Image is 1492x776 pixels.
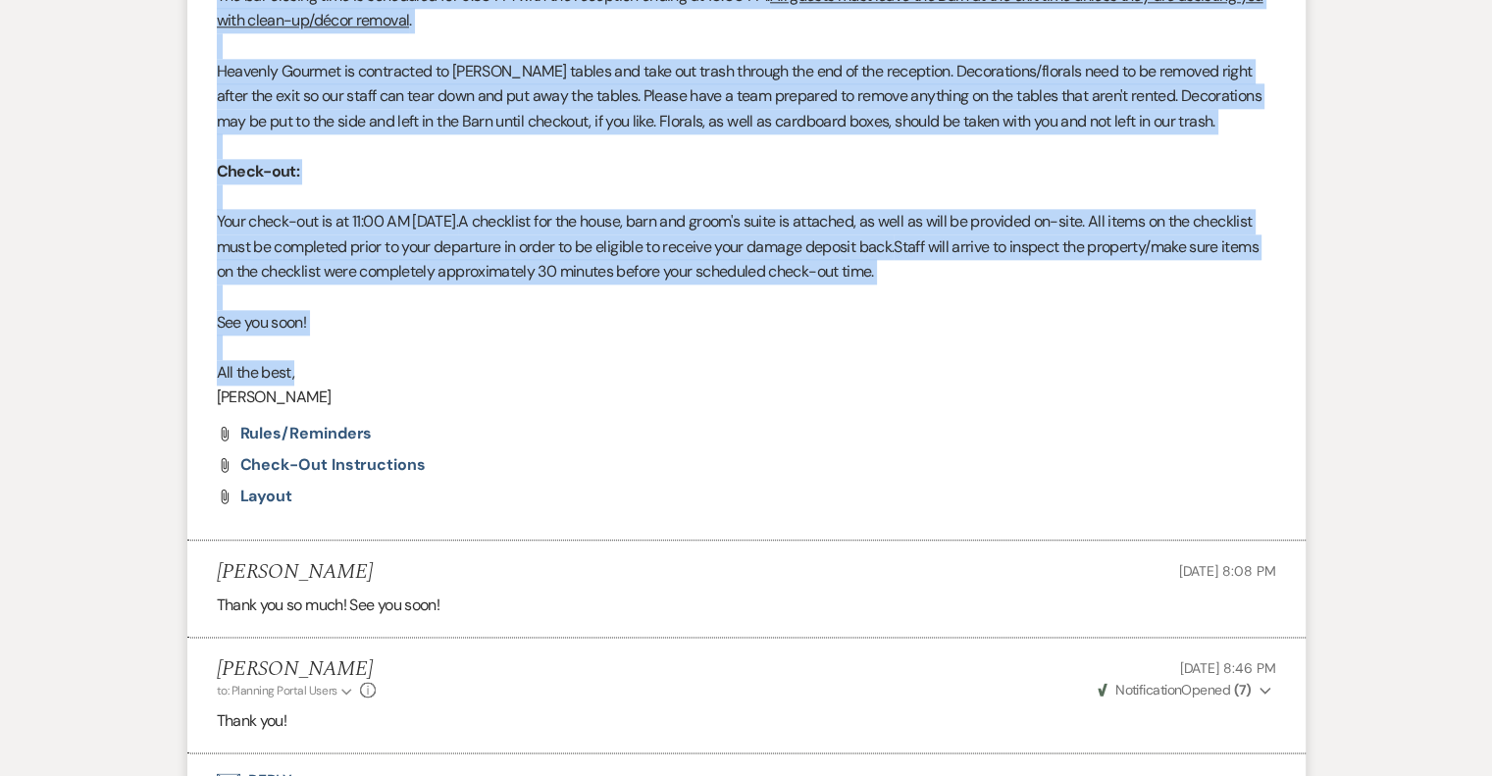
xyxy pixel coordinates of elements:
span: Opened [1098,681,1252,698]
span: A checklist for the house, barn and groom's suite is attached, as well as will be provided on-sit... [217,211,1253,257]
span: [DATE] 8:46 PM [1179,659,1275,677]
span: Check-out Instructions [240,454,426,475]
span: Notification [1115,681,1181,698]
p: Thank you! [217,708,1276,734]
p: Heavenly Gourmet is contracted to [PERSON_NAME] tables and take out trash through the end of the ... [217,59,1276,134]
span: Layout [240,486,293,506]
p: Thank you so much! See you soon! [217,593,1276,618]
p: [PERSON_NAME] [217,385,1276,410]
h5: [PERSON_NAME] [217,657,377,682]
span: [DATE] 8:08 PM [1178,562,1275,580]
button: to: Planning Portal Users [217,682,356,699]
a: Layout [240,489,293,504]
span: Rules/Reminders [240,423,373,443]
p: See you soon! [217,310,1276,336]
strong: Check-out: [217,161,300,181]
strong: ( 7 ) [1233,681,1251,698]
a: Rules/Reminders [240,426,373,441]
p: All the best, [217,360,1276,386]
a: Check-out Instructions [240,457,426,473]
button: NotificationOpened (7) [1095,680,1276,700]
h5: [PERSON_NAME] [217,560,373,585]
p: Your check-out is at 11:00 AM [DATE]. Staff will arrive to inspect the property/make sure items o... [217,209,1276,285]
span: to: Planning Portal Users [217,683,337,698]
